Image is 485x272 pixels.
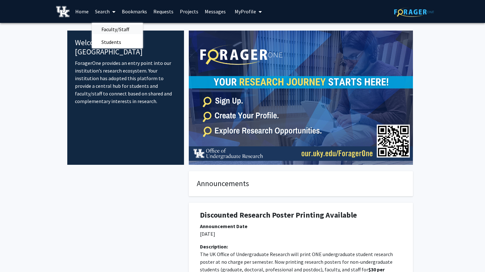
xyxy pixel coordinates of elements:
[189,31,413,165] img: Cover Image
[92,24,143,34] a: Faculty/Staff
[200,222,402,230] div: Announcement Date
[92,0,119,23] a: Search
[150,0,177,23] a: Requests
[177,0,202,23] a: Projects
[92,23,139,36] span: Faculty/Staff
[200,211,402,220] h1: Discounted Research Poster Printing Available
[92,37,143,47] a: Students
[394,7,434,17] img: ForagerOne Logo
[5,243,27,267] iframe: Chat
[72,0,92,23] a: Home
[92,36,131,48] span: Students
[56,6,70,17] img: University of Kentucky Logo
[235,8,256,15] span: My Profile
[197,179,405,188] h4: Announcements
[75,38,177,57] h4: Welcome to [GEOGRAPHIC_DATA]
[200,230,402,238] p: [DATE]
[119,0,150,23] a: Bookmarks
[75,59,177,105] p: ForagerOne provides an entry point into our institution’s research ecosystem. Your institution ha...
[202,0,229,23] a: Messages
[200,243,402,250] div: Description:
